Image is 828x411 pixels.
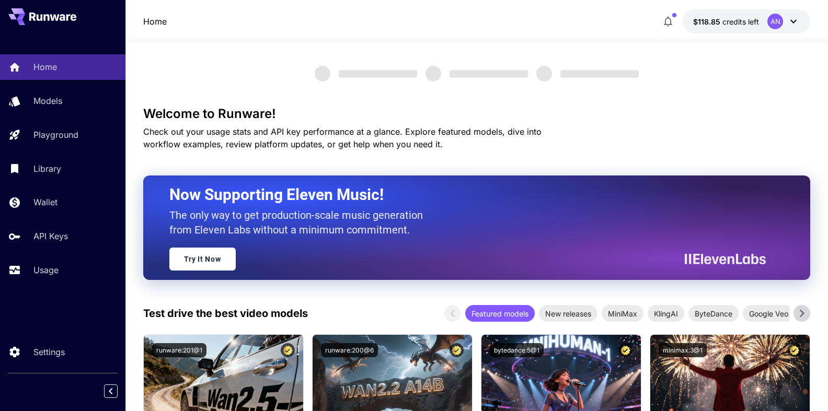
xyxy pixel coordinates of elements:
button: Certified Model – Vetted for best performance and includes a commercial license. [618,343,632,357]
p: The only way to get production-scale music generation from Eleven Labs without a minimum commitment. [169,208,431,237]
nav: breadcrumb [143,15,167,28]
span: New releases [539,308,597,319]
button: runware:201@1 [152,343,206,357]
div: ByteDance [688,305,739,322]
span: MiniMax [602,308,643,319]
p: API Keys [33,230,68,242]
p: Home [33,61,57,73]
button: Collapse sidebar [104,384,118,398]
button: runware:200@6 [321,343,378,357]
div: AN [767,14,783,29]
button: minimax:3@1 [659,343,707,357]
span: Google Veo [743,308,795,319]
a: Try It Now [169,248,236,271]
button: Certified Model – Vetted for best performance and includes a commercial license. [281,343,295,357]
div: KlingAI [648,305,684,322]
button: Certified Model – Vetted for best performance and includes a commercial license. [450,343,464,357]
p: Playground [33,128,78,141]
a: Home [143,15,167,28]
div: Featured models [465,305,535,322]
span: ByteDance [688,308,739,319]
p: Usage [33,264,59,276]
span: $118.85 [693,17,722,26]
div: MiniMax [602,305,643,322]
button: $118.85015AN [683,9,810,33]
div: Collapse sidebar [112,382,125,401]
h2: Now Supporting Eleven Music! [169,185,758,205]
p: Wallet [33,196,57,208]
span: credits left [722,17,759,26]
div: Google Veo [743,305,795,322]
p: Settings [33,346,65,358]
button: bytedance:5@1 [490,343,544,357]
span: Featured models [465,308,535,319]
span: KlingAI [648,308,684,319]
p: Models [33,95,62,107]
div: New releases [539,305,597,322]
p: Test drive the best video models [143,306,308,321]
span: Check out your usage stats and API key performance at a glance. Explore featured models, dive int... [143,126,542,149]
div: $118.85015 [693,16,759,27]
button: Certified Model – Vetted for best performance and includes a commercial license. [787,343,801,357]
h3: Welcome to Runware! [143,107,811,121]
p: Library [33,162,61,175]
